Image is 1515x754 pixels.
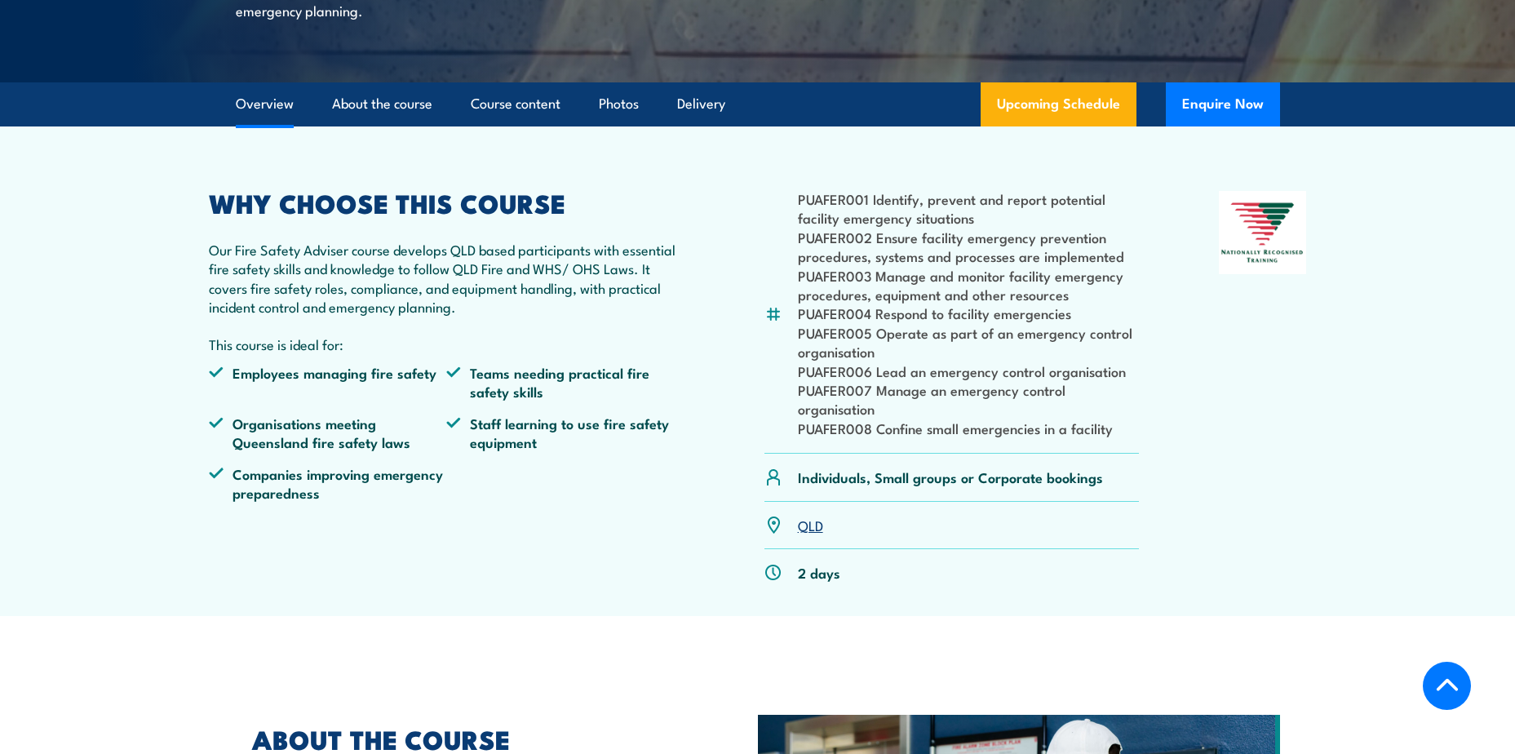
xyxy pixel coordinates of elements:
p: This course is ideal for: [209,335,685,353]
a: Delivery [677,82,725,126]
button: Enquire Now [1166,82,1280,126]
li: PUAFER005 Operate as part of an emergency control organisation [798,323,1140,361]
h2: WHY CHOOSE THIS COURSE [209,191,685,214]
a: Course content [471,82,560,126]
p: Our Fire Safety Adviser course develops QLD based participants with essential fire safety skills ... [209,240,685,317]
li: PUAFER002 Ensure facility emergency prevention procedures, systems and processes are implemented [798,228,1140,266]
li: Teams needing practical fire safety skills [446,363,684,401]
li: Organisations meeting Queensland fire safety laws [209,414,447,452]
a: Upcoming Schedule [981,82,1136,126]
img: Nationally Recognised Training logo. [1219,191,1307,274]
a: About the course [332,82,432,126]
li: PUAFER004 Respond to facility emergencies [798,304,1140,322]
a: Overview [236,82,294,126]
li: Companies improving emergency preparedness [209,464,447,503]
p: 2 days [798,563,840,582]
li: Employees managing fire safety [209,363,447,401]
li: PUAFER006 Lead an emergency control organisation [798,361,1140,380]
li: PUAFER008 Confine small emergencies in a facility [798,419,1140,437]
li: PUAFER001 Identify, prevent and report potential facility emergency situations [798,189,1140,228]
a: Photos [599,82,639,126]
h2: ABOUT THE COURSE [252,727,683,750]
li: PUAFER007 Manage an emergency control organisation [798,380,1140,419]
li: PUAFER003 Manage and monitor facility emergency procedures, equipment and other resources [798,266,1140,304]
a: QLD [798,515,823,534]
p: Individuals, Small groups or Corporate bookings [798,468,1103,486]
li: Staff learning to use fire safety equipment [446,414,684,452]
